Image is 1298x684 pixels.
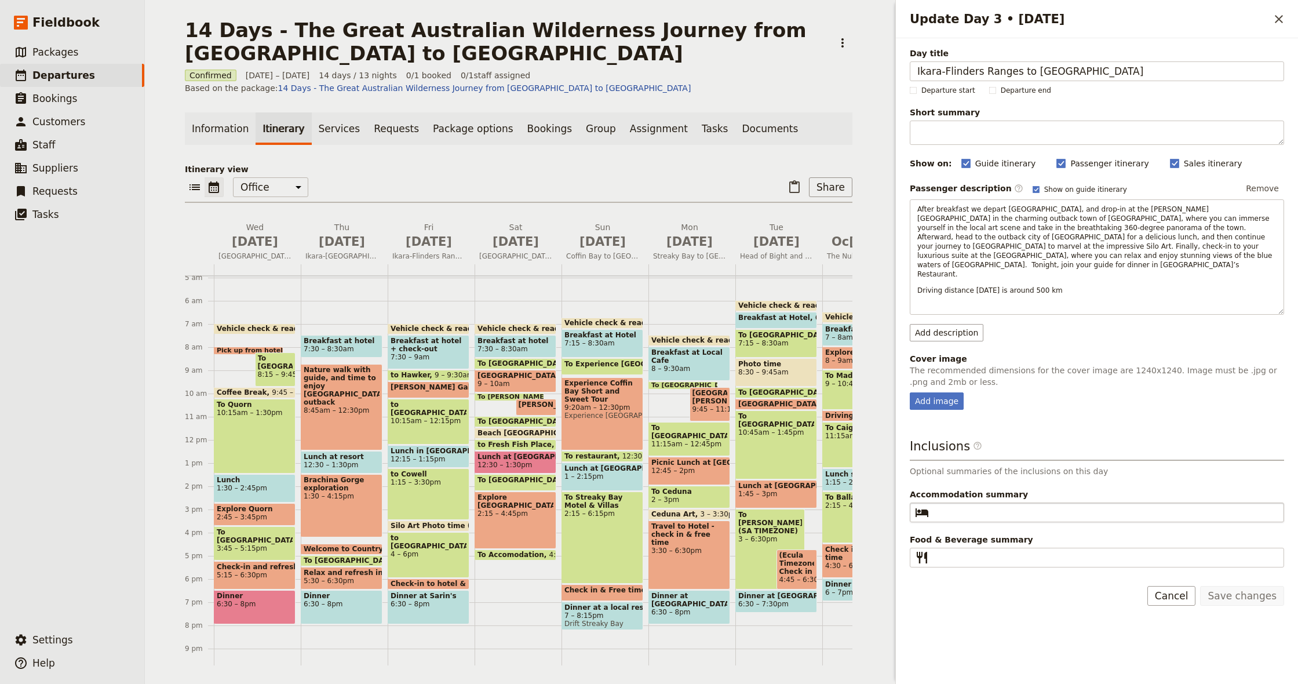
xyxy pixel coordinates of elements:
[735,252,818,261] span: Head of Bight and the Nullarbor
[304,492,380,500] span: 1:30 – 4:15pm
[564,339,640,347] span: 7:15 – 8:30am
[825,325,901,333] span: Breakfast
[738,535,802,543] span: 3 – 6:30pm
[564,464,640,472] span: Lunch at [GEOGRAPHIC_DATA]
[475,550,556,561] div: To Accomodation4:45 – 5:15pm
[735,399,817,410] div: [GEOGRAPHIC_DATA]
[825,356,853,365] span: 8 – 9am
[477,372,553,380] span: [GEOGRAPHIC_DATA]
[651,382,800,389] span: To [GEOGRAPHIC_DATA][PERSON_NAME]
[564,412,640,420] span: Experience [GEOGRAPHIC_DATA]
[388,521,469,532] div: Silo Art Photo time (driving break
[822,492,904,543] div: To Balladonia2:15 – 4:30pm
[785,177,804,197] button: Paste itinerary item
[435,371,473,379] span: 9 – 9:30am
[217,600,293,608] span: 6:30 – 8pm
[648,509,730,520] div: Ceduna Art3 – 3:30pm
[648,457,730,485] div: Picnic Lunch at [GEOGRAPHIC_DATA]12:45 – 2pm
[566,221,639,250] h2: Sun
[367,112,426,145] a: Requests
[822,410,904,421] div: Driving break10:45 – 11:15am
[651,467,727,475] span: 12:45 – 2pm
[391,592,466,600] span: Dinner at Sarin's
[32,116,85,128] span: Customers
[388,590,469,624] div: Dinner at Sarin's6:30 – 8pm
[301,252,383,261] span: Ikara-[GEOGRAPHIC_DATA]
[651,510,701,518] span: Ceduna Art
[477,551,549,559] span: To Accomodation
[32,209,59,220] span: Tasks
[1241,180,1284,197] button: Remove
[825,333,853,341] span: 7 – 8am
[564,379,640,403] span: Experience Coffin Bay Short and Sweet Tour
[738,511,802,535] span: To [PERSON_NAME] (SA TIMEZONE)
[738,490,814,498] span: 1:45 – 3pm
[562,584,643,601] div: Check in & Free time
[825,562,901,570] span: 4:30 – 6pm
[735,410,817,479] div: To [GEOGRAPHIC_DATA]10:45am – 1:45pm
[740,233,813,250] span: [DATE]
[475,335,556,358] div: Breakfast at hotel7:30 – 8:30am
[304,592,380,600] span: Dinner
[516,399,557,416] div: [PERSON_NAME]'s Way
[822,370,904,410] div: To Madura9 – 10:45am
[214,221,301,264] button: Wed [DATE][GEOGRAPHIC_DATA] to Ikara-Flinders Ranges
[738,339,814,347] span: 7:15 – 8:30am
[651,365,727,373] span: 8 – 9:30am
[564,603,640,612] span: Dinner at a local restaurant
[738,388,836,396] span: To [GEOGRAPHIC_DATA]
[214,561,296,590] div: Check-in and refresh5:15 – 6:30pm
[217,513,267,521] span: 2:45 – 3:45pm
[562,318,643,329] div: Vehicle check & ready for departure
[214,347,283,355] div: Pick up from hotel
[305,221,378,250] h2: Thu
[564,360,708,368] span: To Experience [GEOGRAPHIC_DATA]
[477,429,590,437] span: Beach [GEOGRAPHIC_DATA]
[391,447,466,455] span: Lunch in [GEOGRAPHIC_DATA]
[622,452,666,460] span: 12:30 – 1pm
[562,252,644,261] span: Coffin Bay to [GEOGRAPHIC_DATA]
[648,335,730,346] div: Vehicle check & ready for departure
[651,487,727,496] span: To Ceduna
[304,453,380,461] span: Lunch at resort
[477,493,553,510] span: Explore [GEOGRAPHIC_DATA]
[825,372,901,380] span: To Madura
[651,424,727,440] span: To [GEOGRAPHIC_DATA]
[623,112,695,145] a: Assignment
[32,657,55,669] span: Help
[579,112,623,145] a: Group
[1147,586,1196,606] button: Cancel
[301,335,382,358] div: Breakfast at hotel7:30 – 8:30am
[779,551,815,576] span: (Ecula Timezone) Check in & Free time
[519,401,613,409] span: [PERSON_NAME]'s Way
[391,534,466,550] span: to [GEOGRAPHIC_DATA]
[391,580,502,588] span: Check-in to hotel & refresh
[479,221,552,250] h2: Sat
[735,358,817,387] div: Photo time8:30 – 9:45am
[217,388,272,396] span: Coffee Break
[475,323,556,334] div: Vehicle check & ready for departure
[388,399,469,445] div: to [GEOGRAPHIC_DATA]10:15am – 12:15pm
[304,577,354,585] span: 5:30 – 6:30pm
[391,478,466,486] span: 1:15 – 3:30pm
[648,381,718,390] div: To [GEOGRAPHIC_DATA][PERSON_NAME]
[701,510,740,518] span: 3 – 3:30pm
[217,347,287,354] span: Pick up from hotel
[815,314,866,327] span: 6:30 – 7:15am
[32,93,77,104] span: Bookings
[217,528,293,544] span: To [GEOGRAPHIC_DATA]
[32,185,78,197] span: Requests
[185,112,256,145] a: Information
[562,492,643,584] div: To Streaky Bay Motel & Villas2:15 – 6:15pm
[217,563,293,571] span: Check-in and refresh
[214,323,296,334] div: Vehicle check & ready for departure
[825,588,853,596] span: 6 – 7pm
[214,503,296,526] div: Explore Quorn2:45 – 3:45pm
[738,331,814,339] span: To [GEOGRAPHIC_DATA][PERSON_NAME], [GEOGRAPHIC_DATA] SA 5690
[825,478,876,486] span: 1:15 – 2:15pm
[391,550,466,558] span: 4 – 6pm
[217,571,293,579] span: 5:15 – 6:30pm
[32,70,95,81] span: Departures
[391,417,466,425] span: 10:15am – 12:15pm
[651,336,798,344] span: Vehicle check & ready for departure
